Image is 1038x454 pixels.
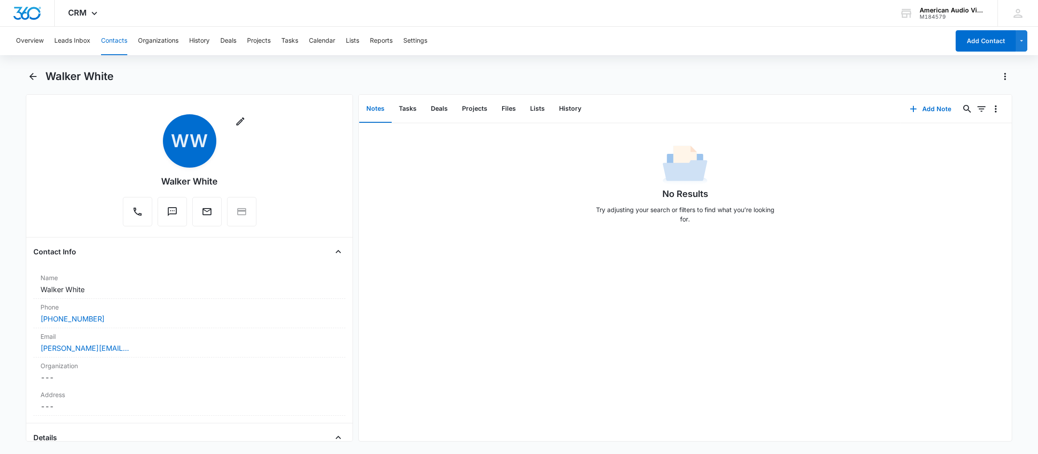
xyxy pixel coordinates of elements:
h4: Contact Info [33,246,76,257]
button: History [552,95,588,123]
a: Call [123,211,152,218]
button: Calendar [309,27,335,55]
button: Lists [523,95,552,123]
dd: --- [41,401,338,412]
button: Call [123,197,152,226]
button: Add Note [901,98,960,120]
button: Projects [455,95,495,123]
button: Lists [346,27,359,55]
button: Deals [220,27,236,55]
label: Name [41,273,338,282]
a: [PERSON_NAME][EMAIL_ADDRESS][DOMAIN_NAME] [41,343,130,354]
button: Email [192,197,222,226]
p: Try adjusting your search or filters to find what you’re looking for. [592,205,778,224]
label: Phone [41,302,338,312]
button: Search... [960,102,974,116]
button: Tasks [281,27,298,55]
button: Overview [16,27,44,55]
h1: Walker White [45,70,114,83]
a: [PHONE_NUMBER] [41,313,105,324]
button: Contacts [101,27,127,55]
dd: --- [41,372,338,383]
div: Address--- [33,386,345,416]
div: Organization--- [33,358,345,386]
div: account id [920,14,985,20]
button: Actions [998,69,1012,84]
button: Close [331,245,345,259]
button: Notes [359,95,392,123]
a: Email [192,211,222,218]
button: Back [26,69,40,84]
h1: No Results [662,187,708,201]
button: Tasks [392,95,424,123]
label: Email [41,332,338,341]
img: No Data [663,143,707,187]
label: Address [41,390,338,399]
span: WW [163,114,216,168]
h4: Details [33,432,57,443]
div: NameWalker White [33,269,345,299]
button: Filters [974,102,989,116]
div: account name [920,7,985,14]
button: Reports [370,27,393,55]
button: Text [158,197,187,226]
button: Settings [403,27,427,55]
div: Email[PERSON_NAME][EMAIL_ADDRESS][DOMAIN_NAME] [33,328,345,358]
div: Walker White [161,175,218,188]
button: Leads Inbox [54,27,90,55]
dd: Walker White [41,284,338,295]
button: Deals [424,95,455,123]
a: Text [158,211,187,218]
button: Organizations [138,27,178,55]
button: Add Contact [956,30,1016,52]
button: History [189,27,210,55]
span: CRM [68,8,87,17]
button: Projects [247,27,271,55]
button: Overflow Menu [989,102,1003,116]
div: Phone[PHONE_NUMBER] [33,299,345,328]
label: Organization [41,361,338,370]
button: Close [331,430,345,445]
button: Files [495,95,523,123]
